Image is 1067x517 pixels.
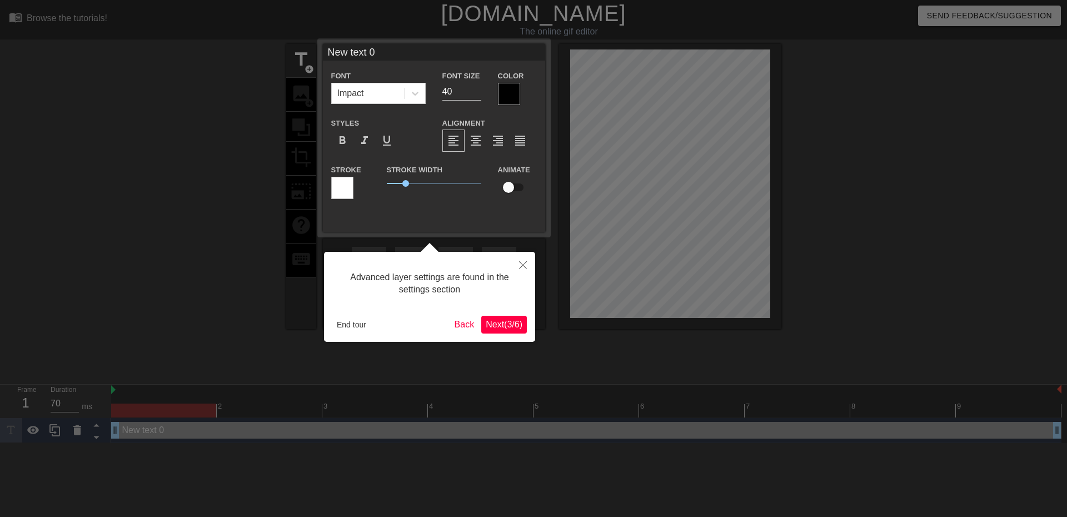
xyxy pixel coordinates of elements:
[450,316,479,334] button: Back
[332,260,527,307] div: Advanced layer settings are found in the settings section
[332,316,371,333] button: End tour
[511,252,535,277] button: Close
[486,320,522,329] span: Next ( 3 / 6 )
[481,316,527,334] button: Next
